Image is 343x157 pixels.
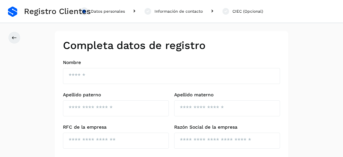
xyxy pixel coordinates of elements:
div: Información de contacto [155,8,203,14]
label: Apellido paterno [63,92,169,98]
h2: Completa datos de registro [63,39,280,52]
label: RFC de la empresa [63,124,169,130]
label: Razón Social de la empresa [174,124,280,130]
div: CIEC (Opcional) [232,8,263,14]
div: Datos personales [91,8,125,14]
label: Nombre [63,60,280,65]
span: Registro Clientes [24,7,91,16]
label: Apellido materno [174,92,280,98]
